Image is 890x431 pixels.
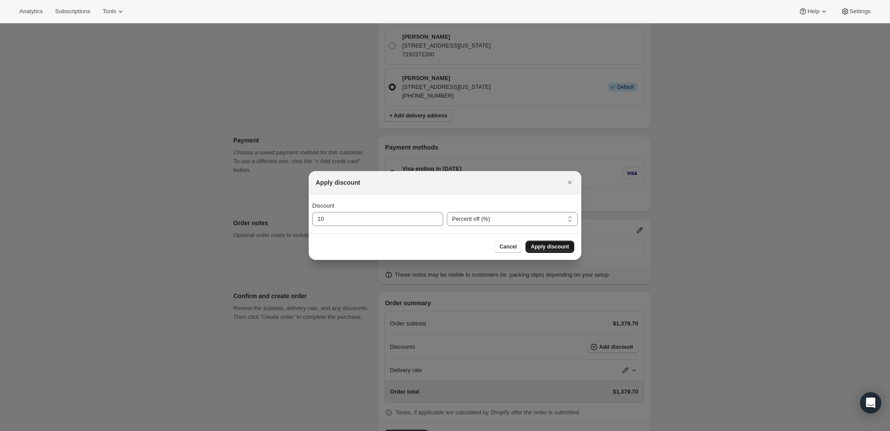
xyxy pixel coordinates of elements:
button: Subscriptions [50,5,95,18]
button: Tools [97,5,130,18]
button: Analytics [14,5,48,18]
span: Discount [312,202,335,209]
span: Analytics [19,8,43,15]
h2: Apply discount [316,178,360,187]
button: Settings [835,5,876,18]
span: Subscriptions [55,8,90,15]
span: Cancel [500,243,517,250]
div: Open Intercom Messenger [860,392,881,413]
button: Close [564,176,576,189]
span: Apply discount [531,243,569,250]
span: Tools [102,8,116,15]
button: Help [793,5,833,18]
span: Settings [850,8,871,15]
span: Help [807,8,819,15]
button: Apply discount [525,241,574,253]
button: Cancel [494,241,522,253]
